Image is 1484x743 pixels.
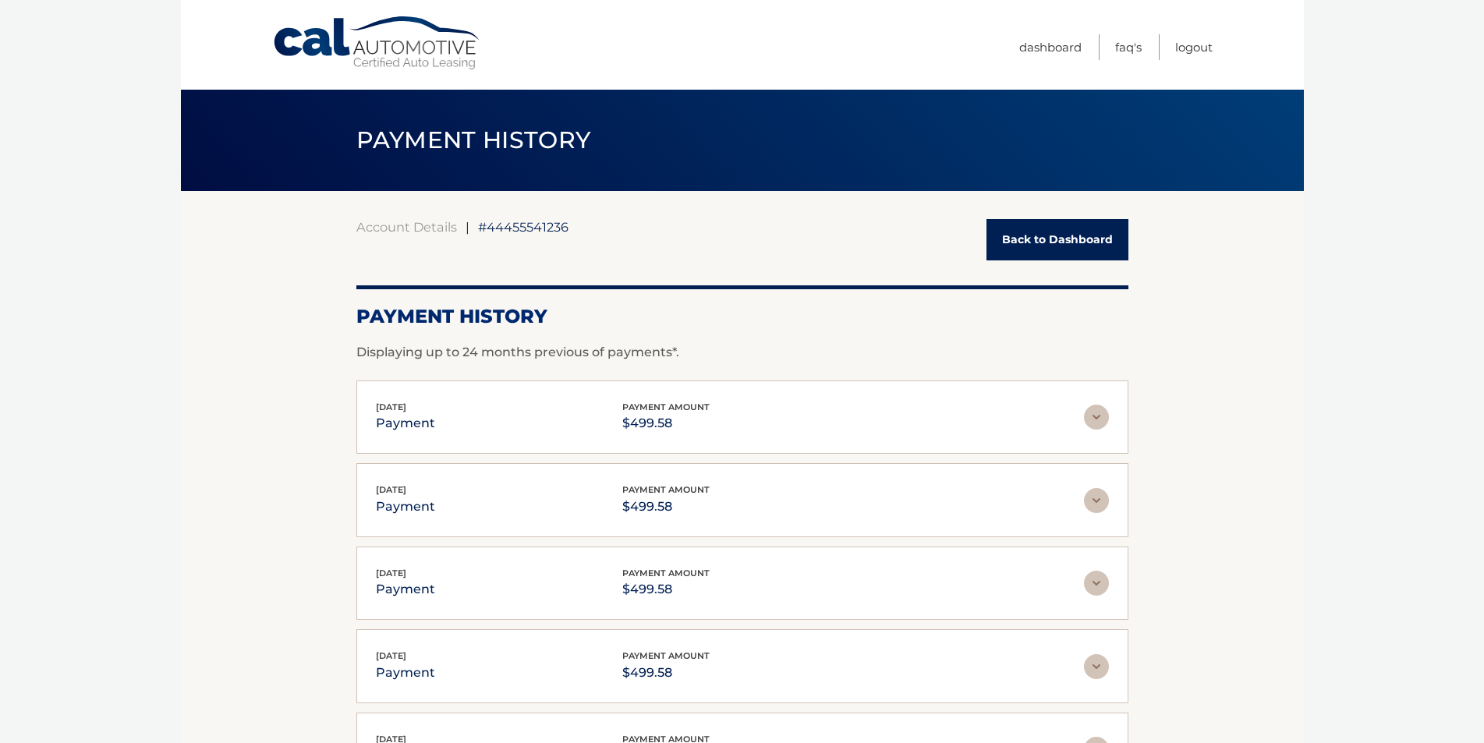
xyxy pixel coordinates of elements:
a: Cal Automotive [272,16,483,71]
span: | [466,219,469,235]
img: accordion-rest.svg [1084,571,1109,596]
span: [DATE] [376,650,406,661]
a: Dashboard [1019,34,1082,60]
span: PAYMENT HISTORY [356,126,591,154]
a: Account Details [356,219,457,235]
img: accordion-rest.svg [1084,488,1109,513]
a: Back to Dashboard [986,219,1128,260]
span: [DATE] [376,568,406,578]
p: $499.58 [622,412,710,434]
span: payment amount [622,568,710,578]
p: $499.58 [622,496,710,518]
span: [DATE] [376,484,406,495]
span: payment amount [622,650,710,661]
span: [DATE] [376,402,406,412]
p: payment [376,412,435,434]
img: accordion-rest.svg [1084,405,1109,430]
p: $499.58 [622,662,710,684]
span: payment amount [622,484,710,495]
span: #44455541236 [478,219,568,235]
h2: Payment History [356,305,1128,328]
p: payment [376,496,435,518]
a: FAQ's [1115,34,1142,60]
p: payment [376,662,435,684]
p: $499.58 [622,578,710,600]
img: accordion-rest.svg [1084,654,1109,679]
p: payment [376,578,435,600]
span: payment amount [622,402,710,412]
p: Displaying up to 24 months previous of payments*. [356,343,1128,362]
a: Logout [1175,34,1213,60]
